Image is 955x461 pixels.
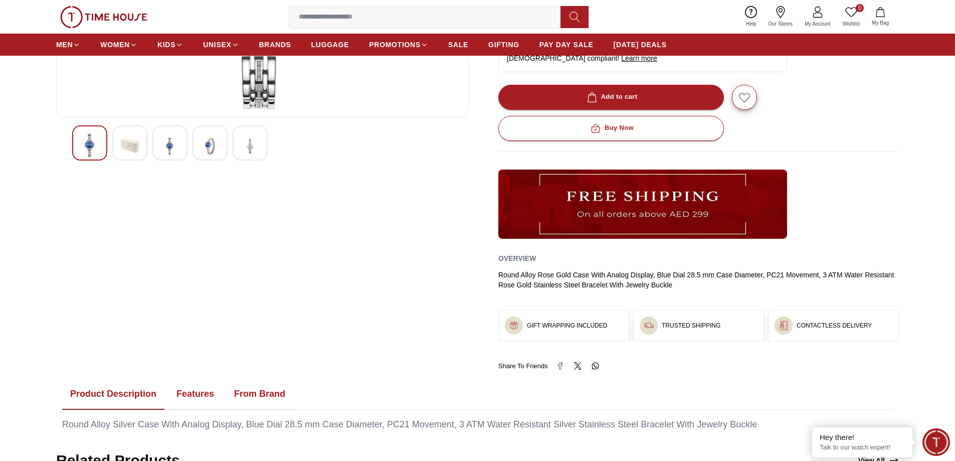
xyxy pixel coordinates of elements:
[837,4,866,30] a: 0Wishlist
[259,36,291,54] a: BRANDS
[765,20,797,28] span: Our Stores
[762,4,799,30] a: Our Stores
[311,36,349,54] a: LUGGAGE
[56,36,80,54] a: MEN
[56,40,73,50] span: MEN
[498,170,787,239] img: ...
[801,20,835,28] span: My Account
[509,321,519,331] img: ...
[369,40,421,50] span: PROMOTIONS
[226,379,293,410] button: From Brand
[539,40,594,50] span: PAY DAY SALE
[498,270,899,290] div: Round Alloy Rose Gold Case With Analog Display, Blue Dial 28.5 mm Case Diameter, PC21 Movement, 3...
[614,36,667,54] a: [DATE] DEALS
[259,40,291,50] span: BRANDS
[81,134,99,157] img: Kenneth Scott Women's Analog Blue Dial Watch - K23532-RBKN
[614,40,667,50] span: [DATE] DEALS
[866,5,895,29] button: My Bag
[241,134,259,159] img: Kenneth Scott Women's Analog Blue Dial Watch - K23532-RBKN
[203,40,231,50] span: UNISEX
[100,40,130,50] span: WOMEN
[498,85,724,110] button: Add to cart
[369,36,428,54] a: PROMOTIONS
[740,4,762,30] a: Help
[448,36,468,54] a: SALE
[311,40,349,50] span: LUGGAGE
[820,432,905,442] div: Hey there!
[621,54,657,62] span: Learn more
[839,20,864,28] span: Wishlist
[868,19,893,27] span: My Bag
[203,36,239,54] a: UNISEX
[779,321,789,331] img: ...
[742,20,760,28] span: Help
[157,40,175,50] span: KIDS
[856,4,864,12] span: 0
[448,40,468,50] span: SALE
[121,134,139,157] img: Kenneth Scott Women's Analog Blue Dial Watch - K23532-RBKN
[62,418,893,431] div: Round Alloy Silver Case With Analog Display, Blue Dial 28.5 mm Case Diameter, PC21 Movement, 3 AT...
[922,428,950,456] div: Chat Widget
[662,322,720,330] h3: TRUSTED SHIPPING
[60,6,147,28] img: ...
[644,321,654,331] img: ...
[488,40,519,50] span: GIFTING
[498,116,724,141] button: Buy Now
[589,122,634,134] div: Buy Now
[161,134,179,159] img: Kenneth Scott Women's Analog Blue Dial Watch - K23532-RBKN
[100,36,137,54] a: WOMEN
[157,36,183,54] a: KIDS
[488,36,519,54] a: GIFTING
[201,134,219,159] img: Kenneth Scott Women's Analog Blue Dial Watch - K23532-RBKN
[585,91,638,103] div: Add to cart
[527,322,607,330] h3: GIFT WRAPPING INCLUDED
[168,379,222,410] button: Features
[62,379,164,410] button: Product Description
[797,322,872,330] h3: CONTACTLESS DELIVERY
[498,361,548,371] span: Share To Friends
[820,443,905,452] p: Talk to our watch expert!
[539,36,594,54] a: PAY DAY SALE
[498,251,536,266] h2: Overview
